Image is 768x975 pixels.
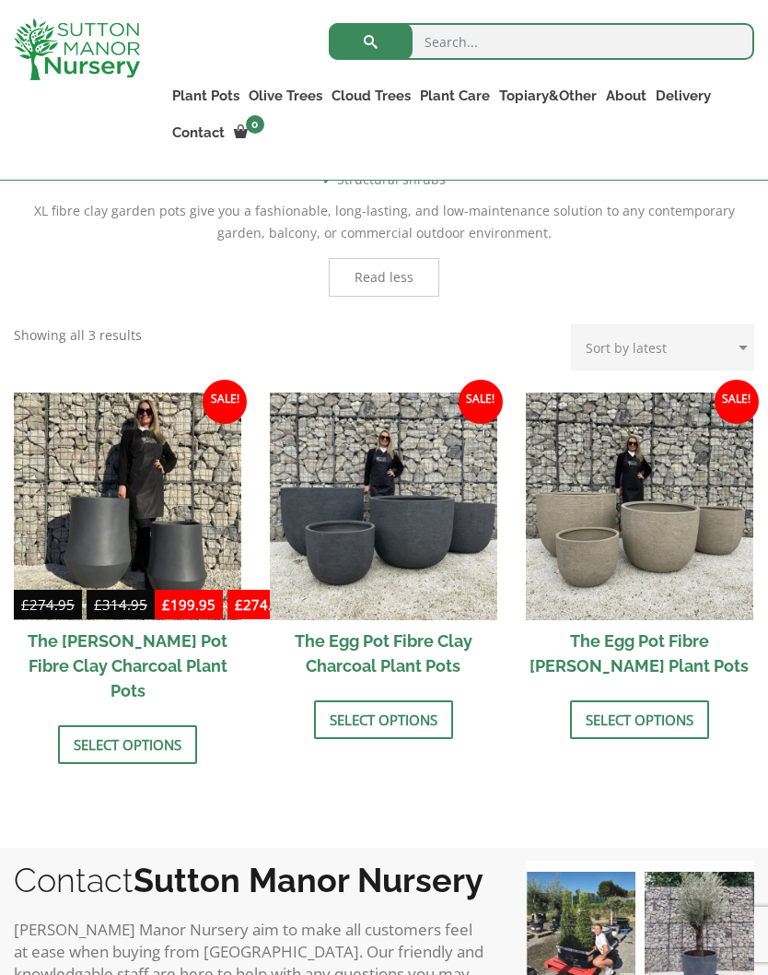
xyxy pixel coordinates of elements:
[229,120,270,146] a: 0
[34,202,735,241] span: XL fibre clay garden pots give you a fashionable, long-lasting, and low-maintenance solution to a...
[168,120,229,146] a: Contact
[155,593,296,620] ins: -
[314,700,453,739] a: Select options for “The Egg Pot Fibre Clay Charcoal Plant Pots”
[246,115,264,134] span: 0
[526,393,753,687] a: Sale! The Egg Pot Fibre [PERSON_NAME] Plant Pots
[134,861,483,899] b: Sutton Manor Nursery
[601,83,651,109] a: About
[235,595,288,614] bdi: 274.95
[94,595,102,614] span: £
[651,83,716,109] a: Delivery
[715,380,759,424] span: Sale!
[14,393,241,620] img: The Bien Hoa Pot Fibre Clay Charcoal Plant Pots
[14,324,142,347] p: Showing all 3 results
[14,18,140,80] img: logo
[459,380,503,424] span: Sale!
[14,593,155,620] del: -
[14,861,489,899] h2: Contact
[327,83,415,109] a: Cloud Trees
[21,595,29,614] span: £
[571,324,754,370] select: Shop order
[14,393,241,711] a: Sale! £274.95-£314.95 £199.95-£274.95 The [PERSON_NAME] Pot Fibre Clay Charcoal Plant Pots
[526,620,753,687] h2: The Egg Pot Fibre [PERSON_NAME] Plant Pots
[526,393,753,620] img: The Egg Pot Fibre Clay Champagne Plant Pots
[21,595,75,614] bdi: 274.95
[162,595,215,614] bdi: 199.95
[270,393,497,620] img: The Egg Pot Fibre Clay Charcoal Plant Pots
[58,725,197,764] a: Select options for “The Bien Hoa Pot Fibre Clay Charcoal Plant Pots”
[244,83,327,109] a: Olive Trees
[14,620,241,711] h2: The [PERSON_NAME] Pot Fibre Clay Charcoal Plant Pots
[495,83,601,109] a: Topiary&Other
[270,620,497,687] h2: The Egg Pot Fibre Clay Charcoal Plant Pots
[415,83,495,109] a: Plant Care
[94,595,147,614] bdi: 314.95
[355,271,413,284] span: Read less
[570,700,709,739] a: Select options for “The Egg Pot Fibre Clay Champagne Plant Pots”
[162,595,170,614] span: £
[168,83,244,109] a: Plant Pots
[270,393,497,687] a: Sale! The Egg Pot Fibre Clay Charcoal Plant Pots
[203,380,247,424] span: Sale!
[329,23,754,60] input: Search...
[235,595,243,614] span: £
